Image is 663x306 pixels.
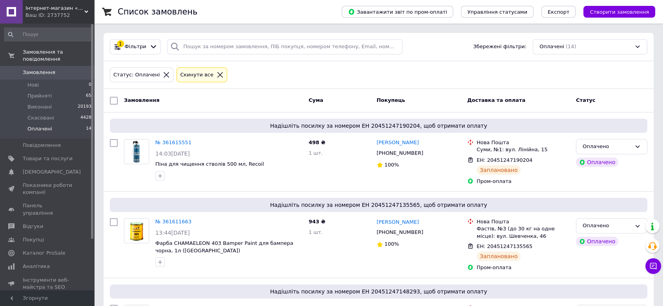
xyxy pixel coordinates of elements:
[27,125,52,132] span: Оплачені
[23,202,73,216] span: Панель управління
[477,225,570,239] div: Фастів, №3 (до 30 кг на одне місце): вул. Шевченка, 46
[124,219,149,243] img: Фото товару
[477,157,532,163] span: ЕН: 20451247190204
[25,12,94,19] div: Ваш ID: 2737752
[155,139,191,145] a: № 361615551
[377,139,419,147] a: [PERSON_NAME]
[473,43,526,51] span: Збережені фільтри:
[23,182,73,196] span: Показники роботи компанії
[113,288,644,295] span: Надішліть посилку за номером ЕН 20451247148293, щоб отримати оплату
[548,9,570,15] span: Експорт
[155,240,293,253] a: Фарба CHAMAELEON 403 Bamper Paint для бампера чорна, 1л ([GEOGRAPHIC_DATA])
[27,114,54,121] span: Скасовані
[477,243,532,249] span: ЕН: 20451247135565
[377,219,419,226] a: [PERSON_NAME]
[583,222,631,230] div: Оплачено
[645,258,661,274] button: Чат з покупцем
[78,103,91,110] span: 20193
[155,161,264,167] a: Піна для чищення стволів 500 мл, Recoil
[125,43,146,51] span: Фільтри
[309,229,323,235] span: 1 шт.
[23,49,94,63] span: Замовлення та повідомлення
[155,150,190,157] span: 14:03[DATE]
[155,230,190,236] span: 13:44[DATE]
[23,236,44,243] span: Покупці
[377,97,405,103] span: Покупець
[477,139,570,146] div: Нова Пошта
[477,165,521,175] div: Заплановано
[155,219,191,225] a: № 361611663
[113,201,644,209] span: Надішліть посилку за номером ЕН 20451247135565, щоб отримати оплату
[590,9,649,15] span: Створити замовлення
[124,139,149,164] img: Фото товару
[25,5,84,12] span: Інтернет-магазин «LEGNO» - клеї та лаки для столярів!
[23,263,50,270] span: Аналітика
[477,264,570,271] div: Пром-оплата
[124,97,159,103] span: Замовлення
[342,6,453,18] button: Завантажити звіт по пром-оплаті
[167,39,403,54] input: Пошук за номером замовлення, ПІБ покупця, номером телефону, Email, номером накладної
[89,81,91,89] span: 0
[566,43,576,49] span: (14)
[309,139,326,145] span: 498 ₴
[309,219,326,225] span: 943 ₴
[86,125,91,132] span: 14
[375,227,425,237] div: [PHONE_NUMBER]
[477,146,570,153] div: Суми, №1: вул. Лінійна, 15
[80,114,91,121] span: 4428
[4,27,92,42] input: Пошук
[477,252,521,261] div: Заплановано
[467,97,525,103] span: Доставка та оплата
[576,158,618,167] div: Оплачено
[118,7,197,16] h1: Список замовлень
[384,162,399,168] span: 100%
[309,150,323,156] span: 1 шт.
[309,97,323,103] span: Cума
[375,148,425,158] div: [PHONE_NUMBER]
[113,122,644,130] span: Надішліть посилку за номером ЕН 20451247190204, щоб отримати оплату
[477,178,570,185] div: Пром-оплата
[539,43,564,51] span: Оплачені
[117,40,124,47] div: 1
[583,143,631,151] div: Оплачено
[23,142,61,149] span: Повідомлення
[477,218,570,225] div: Нова Пошта
[576,9,655,14] a: Створити замовлення
[27,103,52,110] span: Виконані
[467,9,527,15] span: Управління статусами
[576,97,596,103] span: Статус
[86,92,91,100] span: 65
[23,168,81,176] span: [DEMOGRAPHIC_DATA]
[348,8,447,15] span: Завантажити звіт по пром-оплаті
[541,6,576,18] button: Експорт
[583,6,655,18] button: Створити замовлення
[23,223,43,230] span: Відгуки
[27,81,39,89] span: Нові
[27,92,52,100] span: Прийняті
[124,139,149,164] a: Фото товару
[178,71,215,79] div: Cкинути все
[576,237,618,246] div: Оплачено
[384,241,399,247] span: 100%
[112,71,161,79] div: Статус: Оплачені
[23,69,55,76] span: Замовлення
[124,218,149,243] a: Фото товару
[23,250,65,257] span: Каталог ProSale
[23,155,73,162] span: Товари та послуги
[23,277,73,291] span: Інструменти веб-майстра та SEO
[461,6,534,18] button: Управління статусами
